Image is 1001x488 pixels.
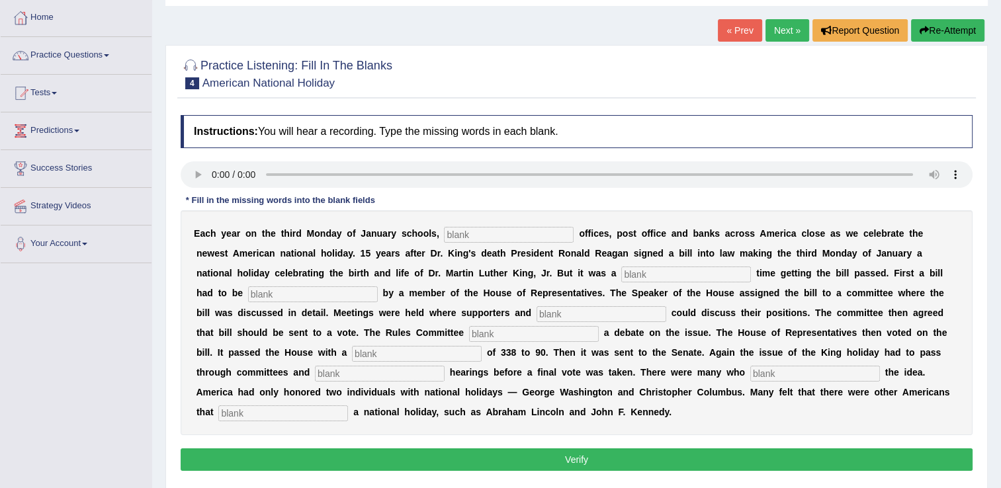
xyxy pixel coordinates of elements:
b: l [720,248,722,259]
input: blank [315,366,445,382]
b: i [531,248,534,259]
b: c [656,228,661,239]
b: s [628,228,633,239]
b: M [307,228,315,239]
b: t [207,268,210,278]
b: a [386,248,392,259]
h2: Practice Listening: Fill In The Blanks [181,56,392,89]
b: n [544,248,550,259]
b: o [642,228,648,239]
b: n [196,248,202,259]
b: i [455,248,457,259]
b: i [354,268,357,278]
b: P [511,248,517,259]
b: h [265,228,271,239]
b: y [337,228,342,239]
b: i [251,268,253,278]
b: i [638,248,641,259]
b: r [298,268,302,278]
b: l [689,248,692,259]
b: r [517,248,521,259]
b: l [806,228,809,239]
b: . [440,248,443,259]
b: a [607,248,612,259]
b: e [853,228,858,239]
b: h [237,268,243,278]
b: f [650,228,654,239]
b: M [822,248,830,259]
b: e [820,228,825,239]
b: r [421,248,425,259]
b: i [398,268,401,278]
b: t [413,248,417,259]
b: w [727,248,734,259]
input: blank [621,266,751,282]
b: t [291,248,294,259]
b: n [700,248,706,259]
b: a [374,268,380,278]
b: ' [468,248,470,259]
b: n [704,228,710,239]
b: r [808,248,811,259]
b: a [830,228,836,239]
b: t [307,268,310,278]
b: n [280,248,286,259]
b: f [353,228,356,239]
b: b [679,248,685,259]
b: e [918,228,923,239]
b: R [558,248,565,259]
input: blank [248,286,378,302]
b: a [264,248,269,259]
a: Strategy Videos [1,188,152,221]
b: f [585,228,588,239]
b: t [361,268,364,278]
b: l [332,248,335,259]
b: M [446,268,454,278]
b: o [326,248,332,259]
b: e [487,248,492,259]
b: m [239,248,247,259]
b: e [661,228,666,239]
b: e [521,248,526,259]
b: a [492,248,497,259]
b: d [658,248,664,259]
b: g [463,248,469,259]
b: h [500,248,506,259]
input: blank [444,227,574,243]
b: s [395,248,400,259]
b: t [225,248,228,259]
b: . [438,268,441,278]
b: t [896,228,899,239]
b: l [873,228,876,239]
b: a [576,248,582,259]
b: e [404,268,410,278]
b: r [437,248,441,259]
button: Verify [181,448,973,471]
input: blank [352,346,482,362]
b: t [281,228,284,239]
b: p [617,228,623,239]
b: E [194,228,200,239]
b: h [780,248,786,259]
b: n [571,248,577,259]
b: o [709,248,715,259]
b: k [753,248,758,259]
b: d [326,228,331,239]
b: o [243,268,249,278]
b: g [612,248,618,259]
b: t [797,248,800,259]
b: c [205,228,210,239]
b: i [697,248,700,259]
b: o [314,228,320,239]
b: f [401,268,404,278]
b: n [887,248,892,259]
b: n [647,248,653,259]
b: i [257,248,259,259]
b: s [750,228,755,239]
b: b [349,268,355,278]
b: i [335,248,337,259]
b: r [253,248,256,259]
b: o [579,228,585,239]
b: a [302,268,308,278]
b: Instructions: [194,126,258,137]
